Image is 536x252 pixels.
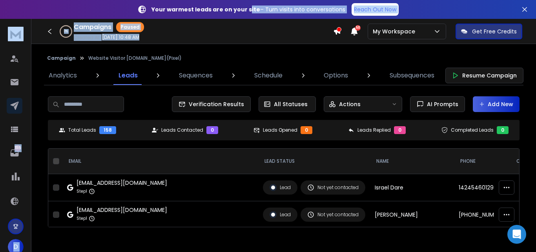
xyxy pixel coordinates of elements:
div: Lead [270,211,291,218]
a: Reach Out Now [352,3,399,16]
span: Verification Results [186,100,244,108]
div: 0 [301,126,312,134]
a: Subsequences [385,66,439,85]
p: Reach Out Now [354,6,396,13]
p: Get Free Credits [472,28,517,35]
td: Israel Dare [370,174,454,201]
td: [PHONE_NUMBER] [454,201,510,228]
button: Campaign [47,55,76,61]
p: – Turn visits into conversations [151,6,345,13]
p: Leads Replied [357,127,391,133]
p: [DATE] 10:48 AM [102,34,139,40]
p: Leads Contacted [161,127,203,133]
th: Phone [454,149,510,174]
div: Lead [270,184,291,191]
span: 50 [355,25,361,31]
strong: Your warmest leads are on your site [151,6,260,13]
button: Resume Campaign [445,68,523,83]
td: [PERSON_NAME] [370,201,454,228]
a: Schedule [250,66,287,85]
div: Not yet contacted [307,184,359,191]
div: Open Intercom Messenger [507,225,526,244]
p: Schedule [254,71,283,80]
p: Leads Opened [263,127,297,133]
h1: Campaigns [74,22,111,32]
p: 7015 [15,145,21,151]
p: Step 1 [77,188,87,195]
a: Analytics [44,66,82,85]
p: Subsequences [390,71,434,80]
div: [EMAIL_ADDRESS][DOMAIN_NAME] [77,206,167,214]
a: Leads [114,66,142,85]
button: Verification Results [172,96,251,112]
div: 0 [206,126,218,134]
button: Add New [473,96,520,112]
p: My Workspace [373,28,418,35]
button: Get Free Credits [456,24,522,39]
p: Completed Leads [451,127,494,133]
div: 158 [99,126,116,134]
th: EMAIL [62,149,258,174]
p: 0 % [64,29,68,34]
p: All Statuses [274,100,308,108]
a: Options [319,66,353,85]
div: [EMAIL_ADDRESS][DOMAIN_NAME] [77,179,167,187]
a: 7015 [7,145,22,161]
p: Actions [339,100,361,108]
a: Sequences [174,66,217,85]
p: Total Leads [68,127,96,133]
p: Analytics [49,71,77,80]
td: 14245460129 [454,174,510,201]
th: LEAD STATUS [258,149,370,174]
p: Created At: [74,35,100,41]
div: Paused [116,22,144,32]
button: AI Prompts [410,96,465,112]
p: Leads [119,71,138,80]
p: Sequences [179,71,213,80]
p: Website Visitor [DOMAIN_NAME](Pixel) [88,55,182,61]
p: Options [324,71,348,80]
img: logo [8,27,24,41]
p: Step 1 [77,215,87,223]
div: Not yet contacted [307,211,359,218]
th: NAME [370,149,454,174]
div: 0 [394,126,406,134]
span: AI Prompts [424,100,458,108]
div: 0 [497,126,509,134]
